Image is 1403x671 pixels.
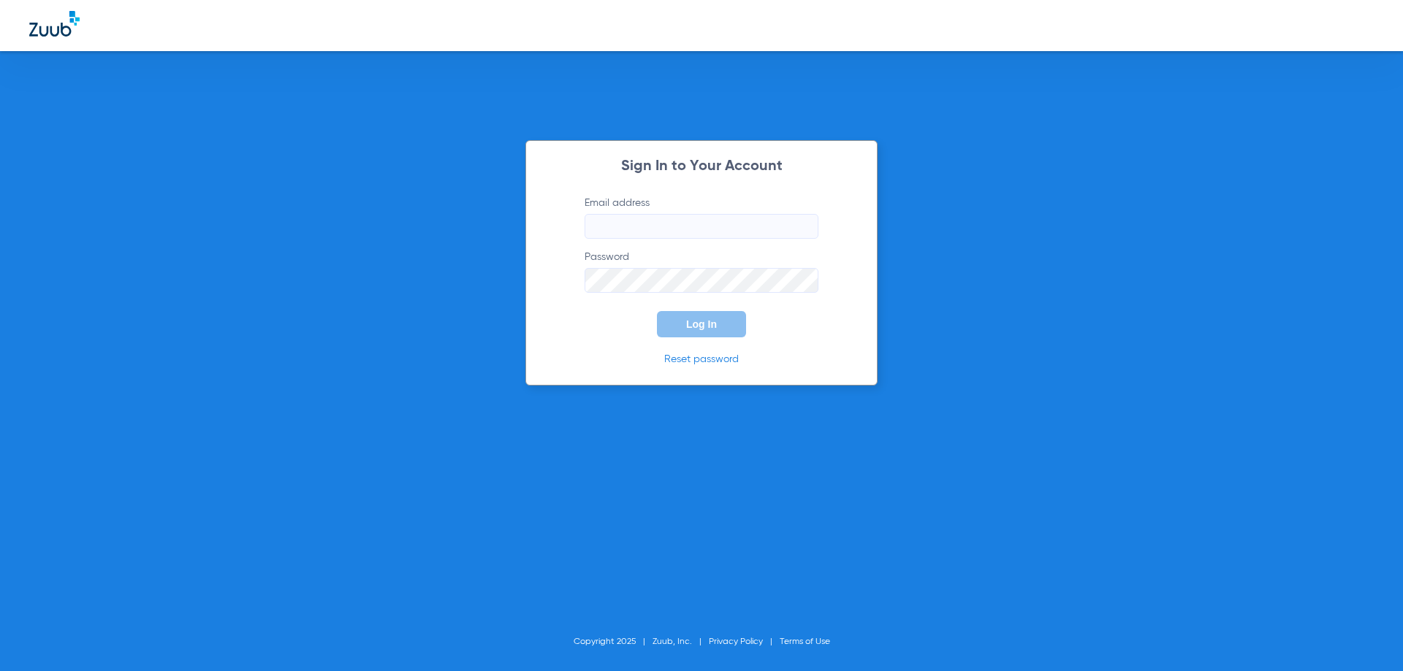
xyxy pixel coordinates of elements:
label: Email address [585,196,818,239]
input: Email address [585,214,818,239]
button: Log In [657,311,746,337]
li: Copyright 2025 [574,634,653,649]
a: Reset password [664,354,739,364]
a: Terms of Use [780,637,830,646]
a: Privacy Policy [709,637,763,646]
input: Password [585,268,818,293]
li: Zuub, Inc. [653,634,709,649]
label: Password [585,250,818,293]
span: Log In [686,318,717,330]
img: Zuub Logo [29,11,80,37]
h2: Sign In to Your Account [563,159,840,174]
